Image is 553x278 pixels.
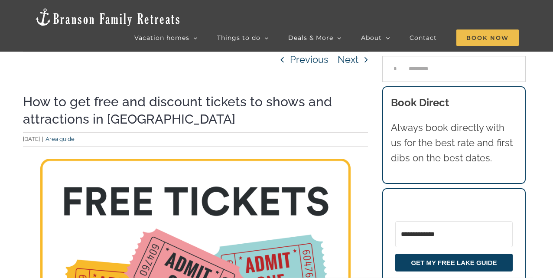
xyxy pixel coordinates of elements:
[217,29,269,46] a: Things to do
[288,35,333,41] span: Deals & More
[382,56,526,82] input: Search...
[23,93,368,128] h1: How to get free and discount tickets to shows and attractions in [GEOGRAPHIC_DATA]
[34,7,181,27] img: Branson Family Retreats Logo
[361,35,382,41] span: About
[391,120,517,166] p: Always book directly with us for the best rate and first dibs on the best dates.
[361,29,390,46] a: About
[391,96,449,109] b: Book Direct
[410,35,437,41] span: Contact
[134,29,519,46] nav: Main Menu
[338,52,358,67] a: Next
[395,254,513,271] button: GET MY FREE LAKE GUIDE
[290,52,329,67] a: Previous
[288,29,342,46] a: Deals & More
[456,29,519,46] a: Book Now
[382,56,408,82] input: Search
[23,136,40,142] span: [DATE]
[395,221,513,247] input: Email Address
[134,29,198,46] a: Vacation homes
[134,35,189,41] span: Vacation homes
[217,35,260,41] span: Things to do
[46,136,75,142] a: Area guide
[410,29,437,46] a: Contact
[40,136,46,142] span: |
